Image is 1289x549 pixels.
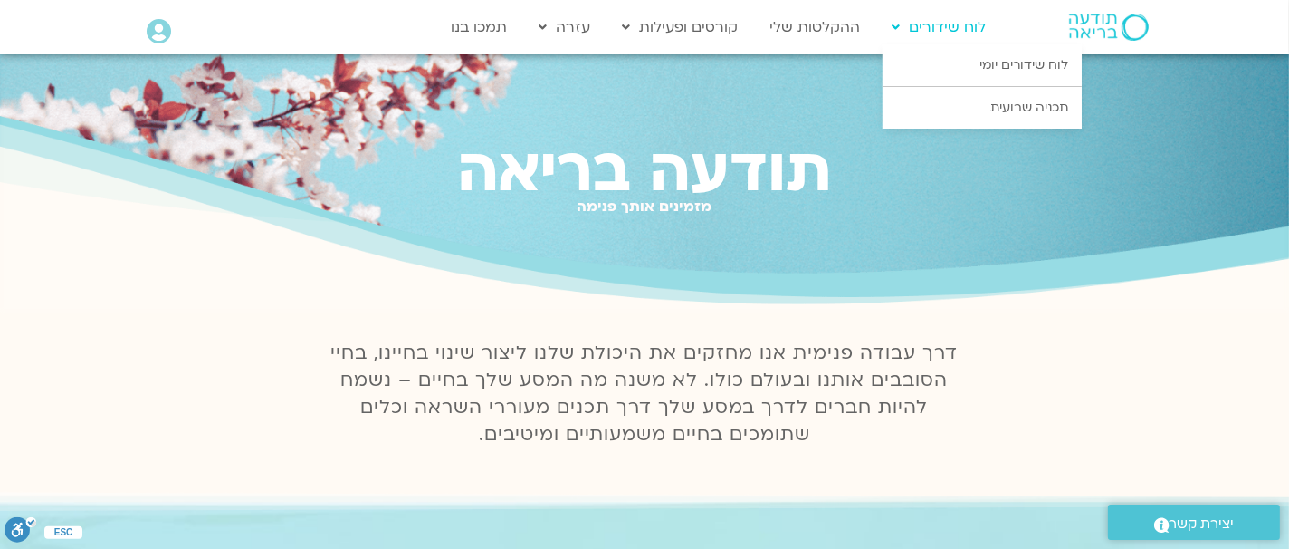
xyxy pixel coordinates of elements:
a: תכניה שבועית [883,87,1082,129]
span: יצירת קשר [1170,512,1235,536]
p: דרך עבודה פנימית אנו מחזקים את היכולת שלנו ליצור שינוי בחיינו, בחיי הסובבים אותנו ובעולם כולו. לא... [320,340,969,448]
a: עזרה [530,10,599,44]
a: קורסים ופעילות [613,10,747,44]
a: לוח שידורים יומי [883,44,1082,86]
img: תודעה בריאה [1069,14,1149,41]
a: תמכו בנו [442,10,516,44]
a: יצירת קשר [1108,505,1280,540]
a: ההקלטות שלי [760,10,869,44]
a: לוח שידורים [883,10,995,44]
